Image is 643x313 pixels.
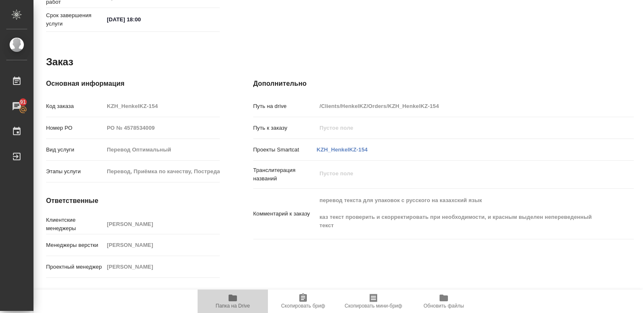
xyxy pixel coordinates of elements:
[409,290,479,313] button: Обновить файлы
[338,290,409,313] button: Скопировать мини-бриф
[253,146,317,154] p: Проекты Smartcat
[46,146,104,154] p: Вид услуги
[46,241,104,249] p: Менеджеры верстки
[104,261,219,273] input: Пустое поле
[46,216,104,233] p: Клиентские менеджеры
[104,165,219,177] input: Пустое поле
[104,122,219,134] input: Пустое поле
[253,210,317,218] p: Комментарий к заказу
[46,11,104,28] p: Срок завершения услуги
[46,263,104,271] p: Проектный менеджер
[253,102,317,110] p: Путь на drive
[253,79,634,89] h4: Дополнительно
[2,96,31,117] a: 91
[15,98,31,106] span: 91
[46,102,104,110] p: Код заказа
[46,167,104,176] p: Этапы услуги
[216,303,250,309] span: Папка на Drive
[46,55,73,69] h2: Заказ
[345,303,402,309] span: Скопировать мини-бриф
[104,218,219,230] input: Пустое поле
[424,303,464,309] span: Обновить файлы
[253,124,317,132] p: Путь к заказу
[104,239,219,251] input: Пустое поле
[253,166,317,183] p: Транслитерация названий
[46,79,220,89] h4: Основная информация
[316,193,602,233] textarea: перевод текста для упаковок с русского на казахский язык каз текст проверить и скорректировать пр...
[198,290,268,313] button: Папка на Drive
[316,122,602,134] input: Пустое поле
[316,146,368,153] a: KZH_HenkelKZ-154
[46,196,220,206] h4: Ответственные
[104,13,177,26] input: ✎ Введи что-нибудь
[104,100,219,112] input: Пустое поле
[281,303,325,309] span: Скопировать бриф
[104,144,219,156] input: Пустое поле
[316,100,602,112] input: Пустое поле
[46,124,104,132] p: Номер РО
[268,290,338,313] button: Скопировать бриф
